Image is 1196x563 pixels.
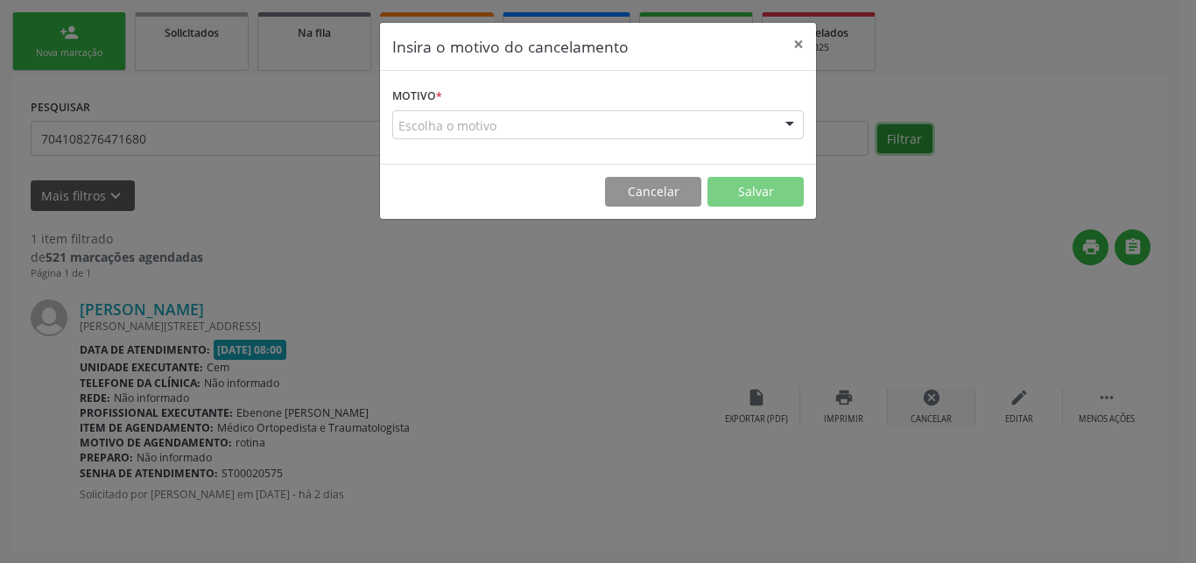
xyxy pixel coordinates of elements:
button: Cancelar [605,177,701,207]
span: Escolha o motivo [398,116,496,135]
label: Motivo [392,83,442,110]
button: Close [781,23,816,66]
h5: Insira o motivo do cancelamento [392,35,629,58]
button: Salvar [707,177,804,207]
